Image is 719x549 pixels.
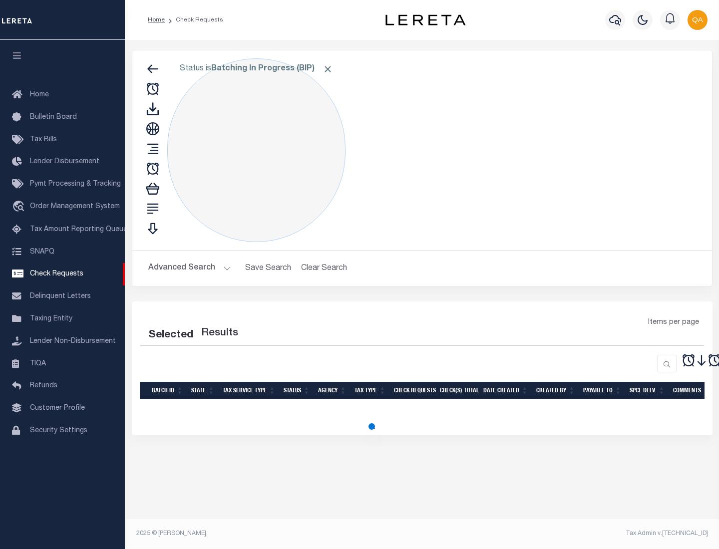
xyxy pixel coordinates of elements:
[148,382,187,399] th: Batch Id
[148,17,165,23] a: Home
[648,317,699,328] span: Items per page
[30,226,127,233] span: Tax Amount Reporting Queue
[532,382,579,399] th: Created By
[30,114,77,121] span: Bulletin Board
[669,382,714,399] th: Comments
[30,338,116,345] span: Lender Non-Disbursement
[129,529,422,538] div: 2025 © [PERSON_NAME].
[30,271,83,277] span: Check Requests
[30,293,91,300] span: Delinquent Letters
[626,382,669,399] th: Spcl Delv.
[479,382,532,399] th: Date Created
[297,259,352,278] button: Clear Search
[323,64,333,74] span: Click to Remove
[165,15,223,24] li: Check Requests
[219,382,280,399] th: Tax Service Type
[280,382,314,399] th: Status
[30,91,49,98] span: Home
[211,65,333,73] b: Batching In Progress (BIP)
[148,327,193,343] div: Selected
[30,158,99,165] span: Lender Disbursement
[12,201,28,214] i: travel_explore
[187,382,219,399] th: State
[351,382,390,399] th: Tax Type
[30,405,85,412] span: Customer Profile
[30,248,54,255] span: SNAPQ
[436,382,479,399] th: Check(s) Total
[30,203,120,210] span: Order Management System
[30,382,57,389] span: Refunds
[30,315,72,322] span: Taxing Entity
[148,259,231,278] button: Advanced Search
[30,427,87,434] span: Security Settings
[429,529,708,538] div: Tax Admin v.[TECHNICAL_ID]
[390,382,436,399] th: Check Requests
[385,14,465,25] img: logo-dark.svg
[688,10,708,30] img: svg+xml;base64,PHN2ZyB4bWxucz0iaHR0cDovL3d3dy53My5vcmcvMjAwMC9zdmciIHBvaW50ZXItZXZlbnRzPSJub25lIi...
[30,136,57,143] span: Tax Bills
[167,58,346,242] div: Click to Edit
[239,259,297,278] button: Save Search
[314,382,351,399] th: Agency
[30,181,121,188] span: Pymt Processing & Tracking
[201,325,238,341] label: Results
[30,360,46,367] span: TIQA
[579,382,626,399] th: Payable To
